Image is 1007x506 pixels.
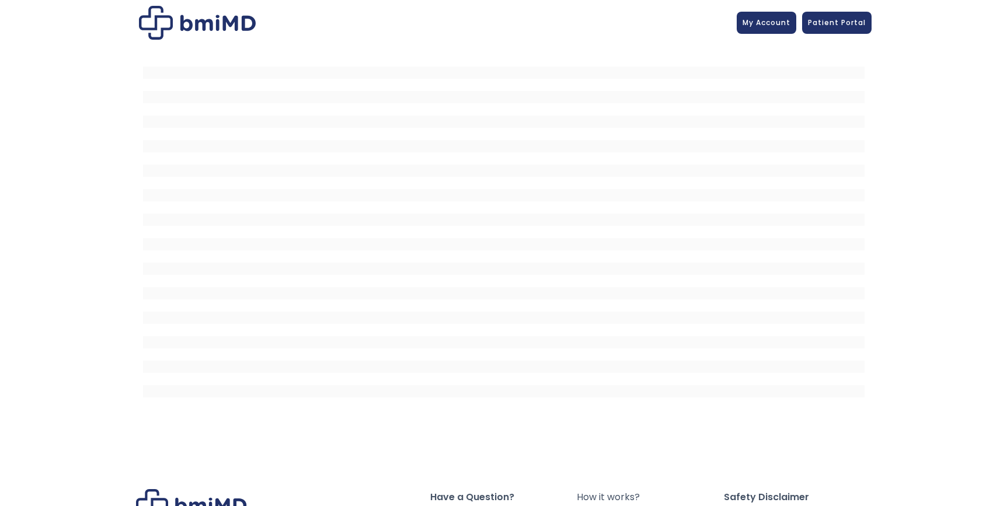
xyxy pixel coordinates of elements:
iframe: MDI Patient Messaging Portal [143,54,865,404]
span: Patient Portal [808,18,866,27]
span: My Account [743,18,790,27]
span: Have a Question? [430,489,577,505]
span: Safety Disclaimer [724,489,871,505]
a: How it works? [577,489,724,505]
a: My Account [737,12,796,34]
a: Patient Portal [802,12,872,34]
img: Patient Messaging Portal [139,6,256,40]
